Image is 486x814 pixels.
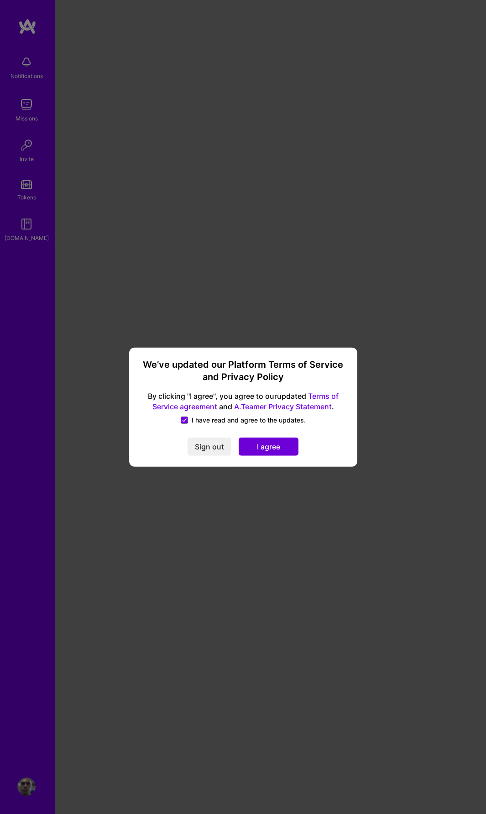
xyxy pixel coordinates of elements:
h3: We’ve updated our Platform Terms of Service and Privacy Policy [140,359,346,384]
a: Terms of Service agreement [152,391,339,411]
span: By clicking "I agree", you agree to our updated and . [140,391,346,412]
button: I agree [239,437,298,455]
button: Sign out [188,437,231,455]
a: A.Teamer Privacy Statement [234,402,332,411]
span: I have read and agree to the updates. [192,415,306,424]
